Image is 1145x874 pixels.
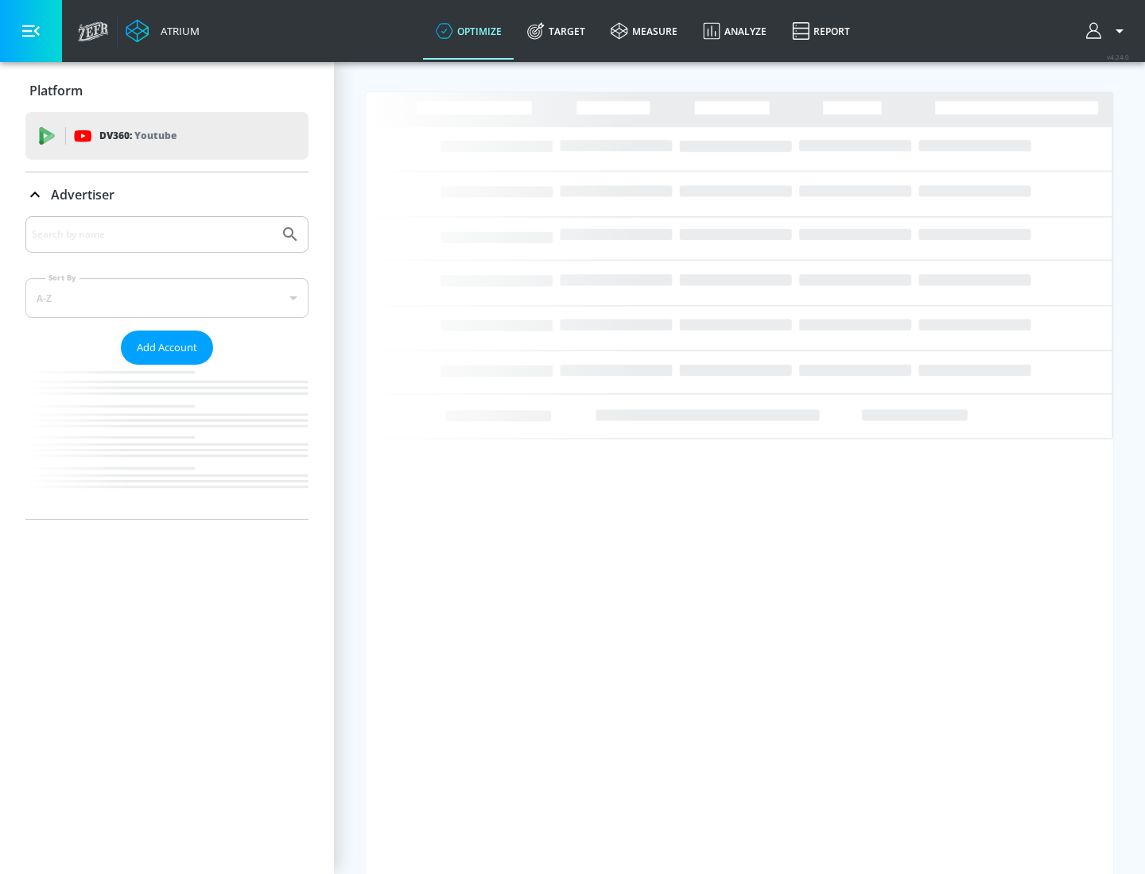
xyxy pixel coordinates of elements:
[779,2,863,60] a: Report
[121,331,213,365] button: Add Account
[29,82,83,99] p: Platform
[690,2,779,60] a: Analyze
[25,172,309,217] div: Advertiser
[99,127,177,145] p: DV360:
[25,112,309,160] div: DV360: Youtube
[134,127,177,144] p: Youtube
[25,68,309,113] div: Platform
[154,24,200,38] div: Atrium
[126,19,200,43] a: Atrium
[25,216,309,519] div: Advertiser
[598,2,690,60] a: measure
[1107,52,1129,61] span: v 4.24.0
[25,278,309,318] div: A-Z
[25,365,309,519] nav: list of Advertiser
[45,273,80,283] label: Sort By
[137,338,197,357] span: Add Account
[514,2,598,60] a: Target
[423,2,514,60] a: optimize
[32,224,273,245] input: Search by name
[51,186,114,203] p: Advertiser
